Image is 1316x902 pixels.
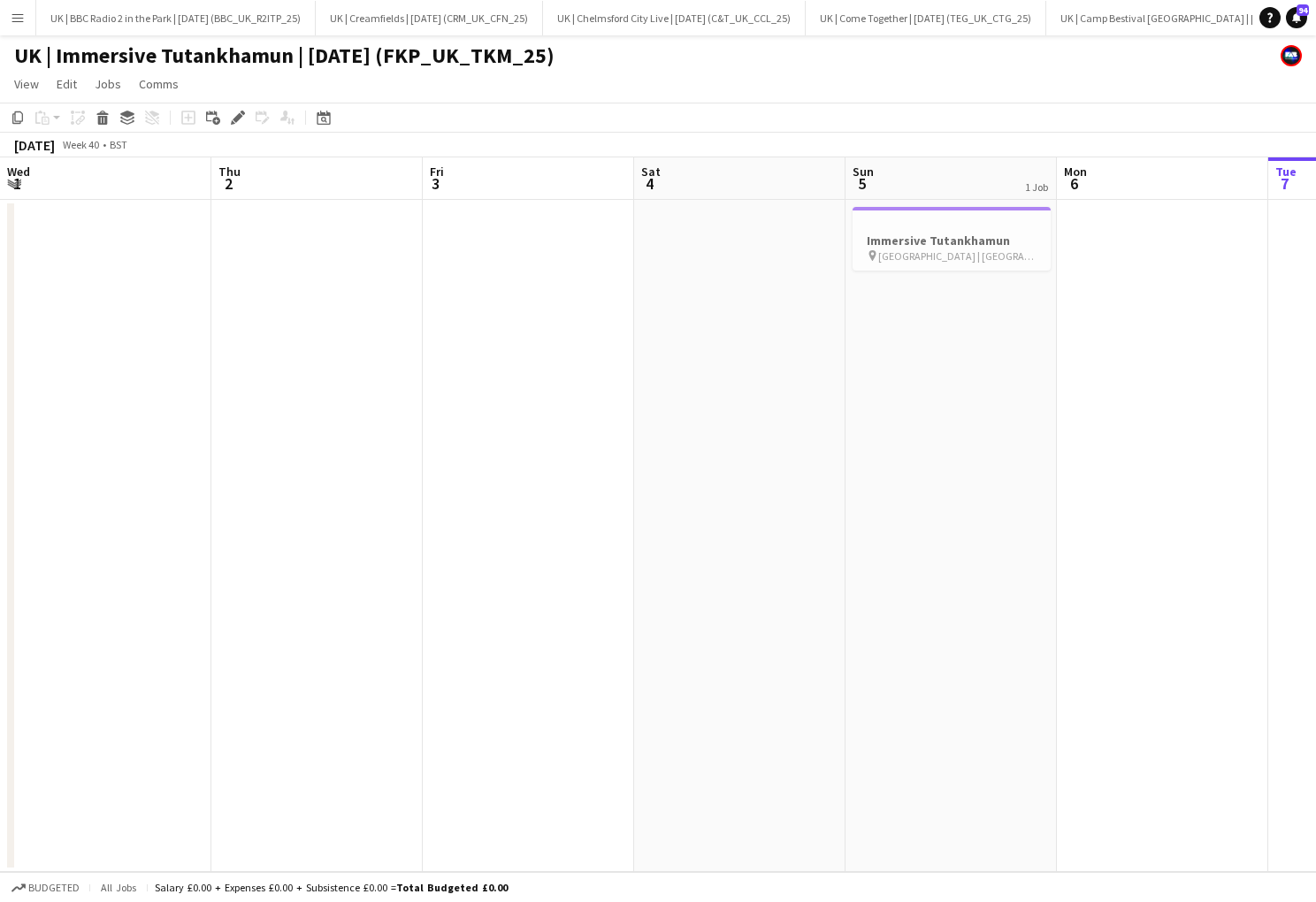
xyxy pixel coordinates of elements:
span: 94 [1297,4,1309,16]
span: 7 [1273,173,1297,194]
app-job-card: Immersive Tutankhamun [GEOGRAPHIC_DATA] | [GEOGRAPHIC_DATA], [GEOGRAPHIC_DATA] [853,207,1051,271]
span: 4 [639,173,661,194]
span: Thu [218,164,241,180]
span: 6 [1061,173,1087,194]
span: Sun [853,164,874,180]
h3: Immersive Tutankhamun [853,233,1051,248]
span: 1 [4,173,30,194]
span: All jobs [97,881,140,894]
h1: UK | Immersive Tutankhamun | [DATE] (FKP_UK_TKM_25) [14,42,555,69]
span: Sat [641,164,661,180]
span: Comms [139,76,179,92]
span: Wed [7,164,30,180]
span: 2 [216,173,241,194]
a: Edit [50,73,84,96]
button: UK | Creamfields | [DATE] (CRM_UK_CFN_25) [316,1,543,35]
span: Mon [1064,164,1087,180]
span: 3 [427,173,444,194]
a: 94 [1286,7,1307,28]
div: Salary £0.00 + Expenses £0.00 + Subsistence £0.00 = [155,881,508,894]
span: View [14,76,39,92]
button: Budgeted [9,878,82,898]
span: Edit [57,76,77,92]
button: UK | Chelmsford City Live | [DATE] (C&T_UK_CCL_25) [543,1,806,35]
span: Tue [1275,164,1297,180]
span: 5 [850,173,874,194]
a: Comms [132,73,186,96]
a: Jobs [88,73,128,96]
div: BST [110,138,127,151]
a: View [7,73,46,96]
button: UK | Come Together | [DATE] (TEG_UK_CTG_25) [806,1,1046,35]
div: 1 Job [1025,180,1048,194]
span: [GEOGRAPHIC_DATA] | [GEOGRAPHIC_DATA], [GEOGRAPHIC_DATA] [878,249,1037,263]
span: Total Budgeted £0.00 [396,881,508,894]
span: Budgeted [28,882,80,894]
span: Fri [430,164,444,180]
button: UK | BBC Radio 2 in the Park | [DATE] (BBC_UK_R2ITP_25) [36,1,316,35]
div: [DATE] [14,136,55,154]
span: Week 40 [58,138,103,151]
app-user-avatar: FAB Recruitment [1281,45,1302,66]
span: Jobs [95,76,121,92]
